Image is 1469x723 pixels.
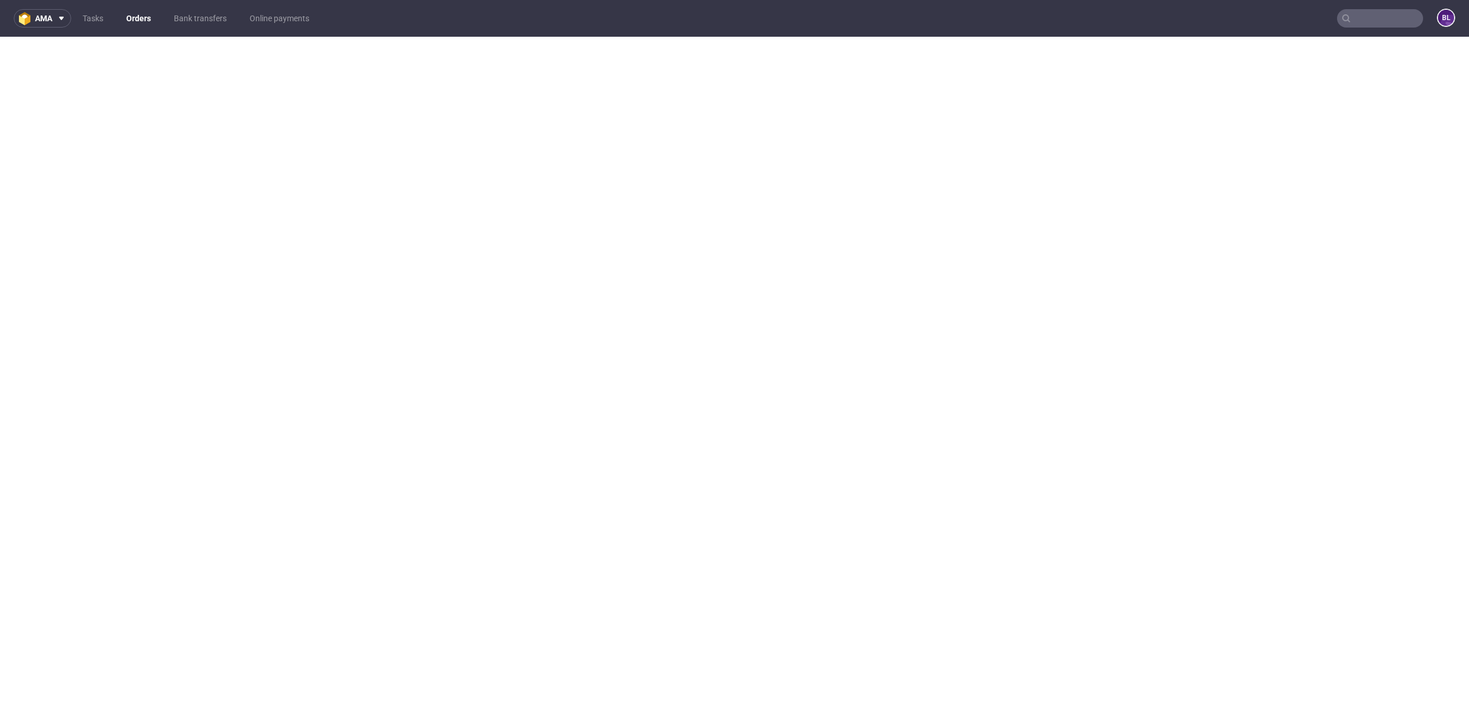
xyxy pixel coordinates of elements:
a: Bank transfers [167,9,234,28]
figcaption: BL [1438,10,1454,26]
span: ama [35,14,52,22]
a: Orders [119,9,158,28]
a: Tasks [76,9,110,28]
img: logo [19,12,35,25]
button: ama [14,9,71,28]
a: Online payments [243,9,316,28]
